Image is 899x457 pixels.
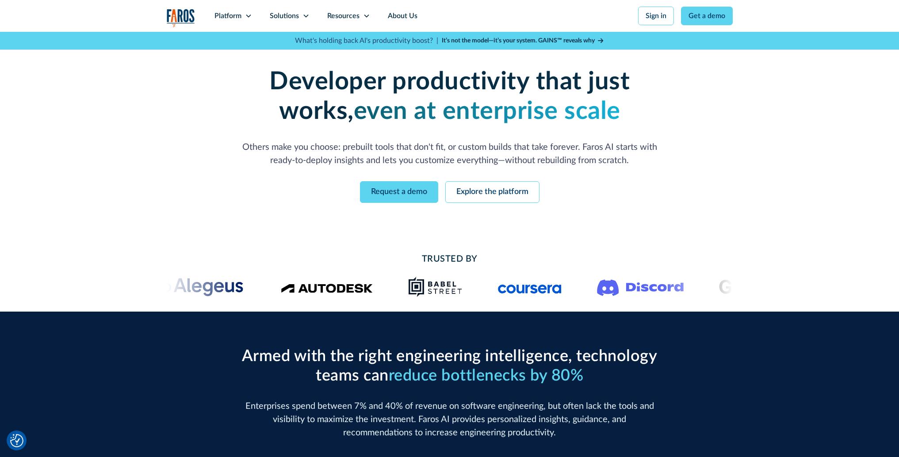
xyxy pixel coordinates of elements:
a: Request a demo [360,181,438,203]
p: Others make you choose: prebuilt tools that don't fit, or custom builds that take forever. Faros ... [237,141,662,167]
img: Revisit consent button [10,434,23,447]
img: Logo of the analytics and reporting company Faros. [167,9,195,27]
h2: Trusted By [237,252,662,266]
a: Get a demo [681,7,733,25]
div: Resources [327,11,360,21]
a: Explore the platform [445,181,539,203]
div: Platform [214,11,241,21]
img: Logo of the online learning platform Coursera. [498,280,562,294]
strong: even at enterprise scale [354,99,620,124]
div: Solutions [270,11,299,21]
img: Logo of the design software company Autodesk. [281,281,373,293]
span: reduce bottlenecks by 80% [389,368,584,384]
button: Cookie Settings [10,434,23,447]
img: Babel Street logo png [408,276,463,297]
p: What's holding back AI's productivity boost? | [295,35,438,46]
strong: It’s not the model—it’s your system. GAINS™ reveals why [442,38,595,44]
strong: Developer productivity that just works, [269,69,630,124]
a: It’s not the model—it’s your system. GAINS™ reveals why [442,36,604,46]
p: Enterprises spend between 7% and 40% of revenue on software engineering, but often lack the tools... [237,400,662,439]
a: home [167,9,195,27]
img: Logo of the communication platform Discord. [597,278,684,296]
img: Alegeus logo [154,276,245,297]
h2: Armed with the right engineering intelligence, technology teams can [237,347,662,385]
a: Sign in [638,7,674,25]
